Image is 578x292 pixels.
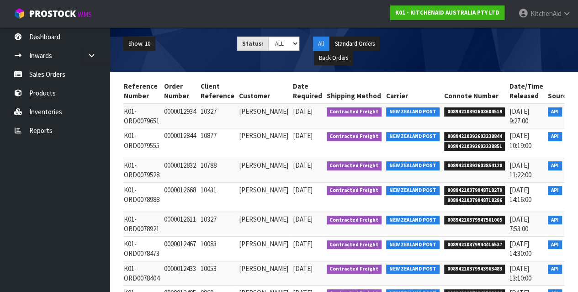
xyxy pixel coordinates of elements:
[122,212,162,236] td: K01-ORD0078921
[122,261,162,286] td: K01-ORD0078404
[444,107,505,117] span: 00894210392603604519
[162,158,198,182] td: 0000012832
[122,128,162,158] td: K01-ORD0079555
[237,261,291,286] td: [PERSON_NAME]
[293,264,313,273] span: [DATE]
[29,8,76,20] span: ProStock
[237,79,291,104] th: Customer
[198,79,237,104] th: Client Reference
[327,216,382,225] span: Contracted Freight
[162,236,198,261] td: 0000012467
[444,186,505,195] span: 00894210379948718279
[237,236,291,261] td: [PERSON_NAME]
[530,9,561,18] span: KitchenAid
[327,161,382,170] span: Contracted Freight
[237,104,291,128] td: [PERSON_NAME]
[122,236,162,261] td: K01-ORD0078473
[548,186,562,195] span: API
[237,158,291,182] td: [PERSON_NAME]
[162,79,198,104] th: Order Number
[386,132,440,141] span: NEW ZEALAND POST
[237,128,291,158] td: [PERSON_NAME]
[314,51,353,65] button: Back Orders
[444,240,505,250] span: 00894210379944416537
[327,132,382,141] span: Contracted Freight
[509,239,531,258] span: [DATE] 14:30:00
[327,240,382,250] span: Contracted Freight
[122,158,162,182] td: K01-ORD0079528
[293,161,313,170] span: [DATE]
[509,264,531,282] span: [DATE] 13:10:00
[442,79,508,104] th: Connote Number
[444,142,505,151] span: 00894210392603238851
[122,182,162,212] td: K01-ORD0078988
[548,216,562,225] span: API
[386,107,440,117] span: NEW ZEALAND POST
[122,104,162,128] td: K01-ORD0079651
[546,79,573,104] th: Source
[198,128,237,158] td: 10877
[384,79,442,104] th: Carrier
[444,161,505,170] span: 00894210392602854120
[198,212,237,236] td: 10327
[237,212,291,236] td: [PERSON_NAME]
[162,261,198,286] td: 0000012433
[548,161,562,170] span: API
[162,128,198,158] td: 0000012844
[444,132,505,141] span: 00894210392603238844
[162,182,198,212] td: 0000012668
[395,9,499,16] strong: K01 - KITCHENAID AUSTRALIA PTY LTD
[293,107,313,116] span: [DATE]
[324,79,384,104] th: Shipping Method
[330,37,380,51] button: Standard Orders
[291,79,324,104] th: Date Required
[444,216,505,225] span: 00894210379947561005
[293,239,313,248] span: [DATE]
[123,37,155,51] button: Show: 10
[14,8,25,19] img: cube-alt.png
[198,104,237,128] td: 10327
[327,186,382,195] span: Contracted Freight
[548,265,562,274] span: API
[293,186,313,194] span: [DATE]
[386,216,440,225] span: NEW ZEALAND POST
[507,79,546,104] th: Date/Time Released
[198,236,237,261] td: 10083
[548,132,562,141] span: API
[444,265,505,274] span: 00894210379943963483
[122,79,162,104] th: Reference Number
[78,10,92,19] small: WMS
[386,265,440,274] span: NEW ZEALAND POST
[386,186,440,195] span: NEW ZEALAND POST
[386,161,440,170] span: NEW ZEALAND POST
[198,261,237,286] td: 10053
[198,182,237,212] td: 10431
[313,37,329,51] button: All
[327,107,382,117] span: Contracted Freight
[162,104,198,128] td: 0000012934
[509,107,529,125] span: [DATE] 9:27:00
[444,196,505,205] span: 00894210379948718286
[293,131,313,140] span: [DATE]
[198,158,237,182] td: 10788
[242,40,264,48] strong: Status:
[509,131,531,149] span: [DATE] 10:19:00
[162,212,198,236] td: 0000012611
[548,240,562,250] span: API
[509,186,531,204] span: [DATE] 14:16:00
[509,215,529,233] span: [DATE] 7:53:00
[509,161,531,179] span: [DATE] 11:22:00
[237,182,291,212] td: [PERSON_NAME]
[386,240,440,250] span: NEW ZEALAND POST
[293,215,313,223] span: [DATE]
[327,265,382,274] span: Contracted Freight
[548,107,562,117] span: API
